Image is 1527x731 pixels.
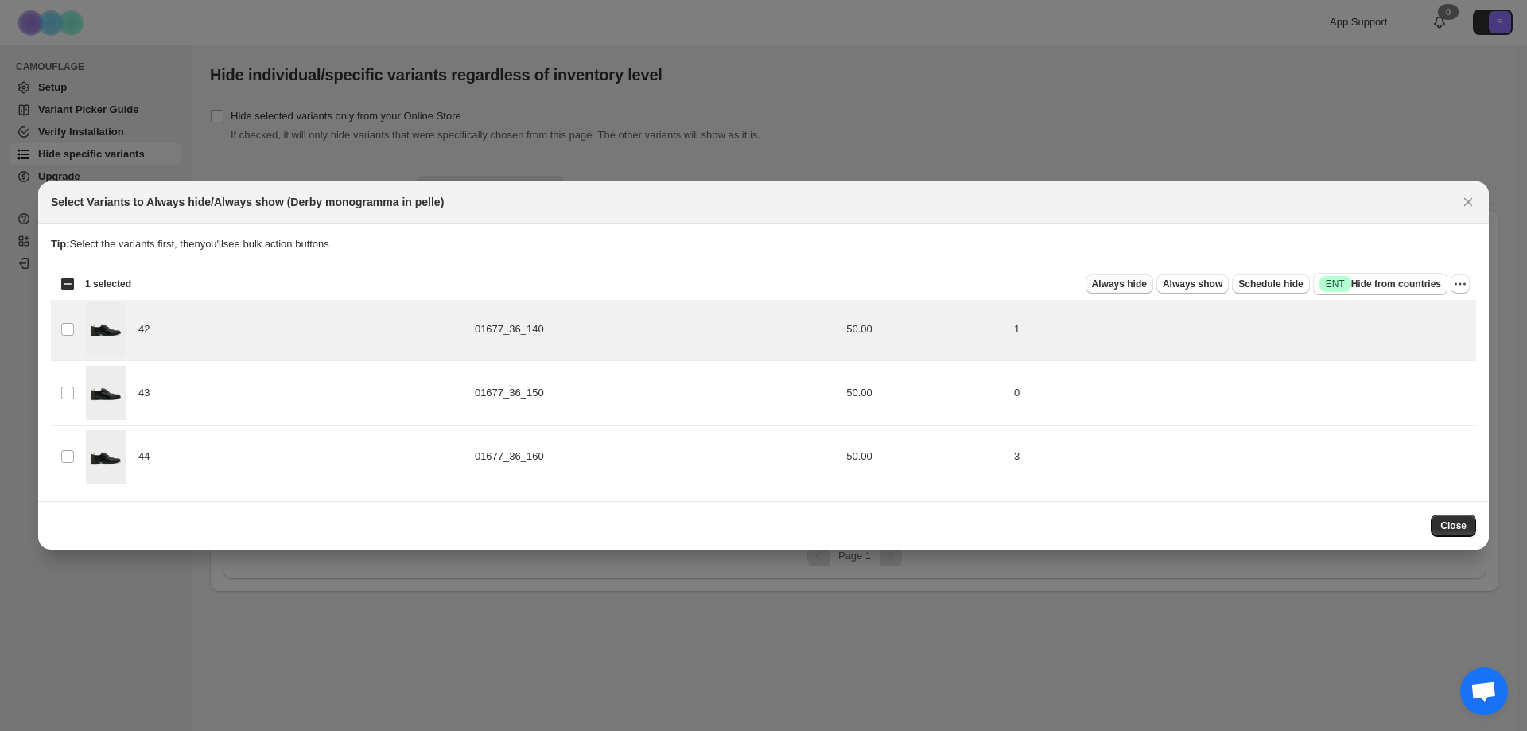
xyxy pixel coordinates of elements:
button: Schedule hide [1232,274,1309,294]
td: 01677_36_150 [470,361,841,425]
span: Close [1440,519,1467,532]
img: 01677_36_0c147df2a0eddf3b645ed76b226e5457.jpg [86,366,126,419]
span: Always show [1163,278,1222,290]
h2: Select Variants to Always hide/Always show (Derby monogramma in pelle) [51,194,444,210]
td: 1 [1009,297,1476,360]
span: 43 [138,385,158,401]
td: 3 [1009,425,1476,488]
button: Close [1457,191,1479,213]
span: 42 [138,321,158,337]
img: 01677_36_0c147df2a0eddf3b645ed76b226e5457.jpg [86,302,126,356]
span: Schedule hide [1238,278,1303,290]
button: SuccessENTHide from countries [1313,273,1447,295]
button: Always hide [1086,274,1153,294]
td: 50.00 [841,297,1009,360]
button: Close [1431,515,1476,537]
span: Always hide [1092,278,1147,290]
strong: Tip: [51,238,70,250]
p: Select the variants first, then you'll see bulk action buttons [51,236,1476,252]
td: 50.00 [841,425,1009,488]
span: 44 [138,449,158,465]
span: 1 selected [85,278,131,290]
button: More actions [1451,274,1470,294]
img: 01677_36_0c147df2a0eddf3b645ed76b226e5457.jpg [86,430,126,484]
td: 50.00 [841,361,1009,425]
td: 01677_36_140 [470,297,841,360]
a: Aprire la chat [1460,667,1508,715]
button: Always show [1156,274,1229,294]
span: ENT [1326,278,1345,290]
td: 01677_36_160 [470,425,841,488]
td: 0 [1009,361,1476,425]
span: Hide from countries [1319,276,1441,292]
